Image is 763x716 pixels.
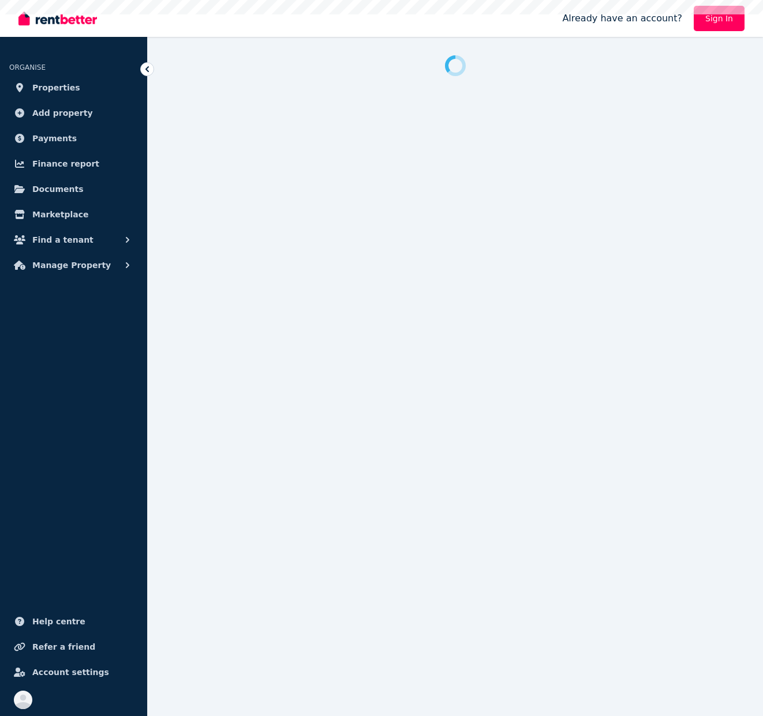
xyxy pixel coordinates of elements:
[32,131,77,145] span: Payments
[694,6,745,31] a: Sign In
[18,10,97,27] img: RentBetter
[562,12,682,25] span: Already have an account?
[9,127,138,150] a: Payments
[32,615,85,628] span: Help centre
[9,661,138,684] a: Account settings
[32,157,99,171] span: Finance report
[32,208,88,221] span: Marketplace
[32,182,84,196] span: Documents
[9,63,46,71] span: ORGANISE
[9,610,138,633] a: Help centre
[32,106,93,120] span: Add property
[32,81,80,95] span: Properties
[9,228,138,251] button: Find a tenant
[32,665,109,679] span: Account settings
[9,76,138,99] a: Properties
[9,152,138,175] a: Finance report
[32,258,111,272] span: Manage Property
[9,254,138,277] button: Manage Property
[9,203,138,226] a: Marketplace
[9,178,138,201] a: Documents
[32,233,93,247] span: Find a tenant
[32,640,95,654] span: Refer a friend
[9,101,138,125] a: Add property
[9,635,138,658] a: Refer a friend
